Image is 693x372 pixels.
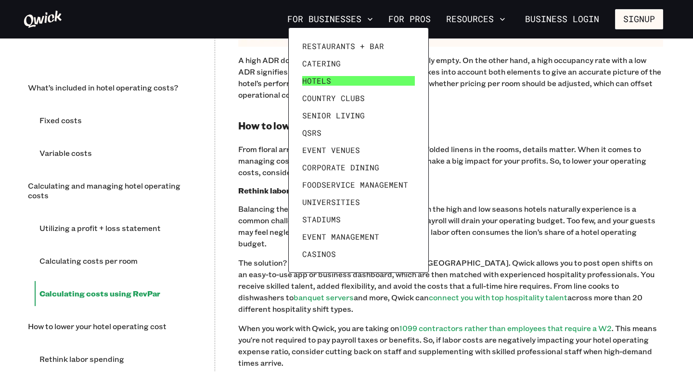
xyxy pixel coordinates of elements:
span: Foodservice Management [302,180,408,190]
span: Corporate Dining [302,163,379,172]
span: Senior Living [302,111,365,120]
span: QSRs [302,128,321,138]
span: Country Clubs [302,93,365,103]
span: Stadiums [302,215,341,224]
span: Restaurants + Bar [302,41,384,51]
span: Event Venues [302,145,360,155]
span: Universities [302,197,360,207]
span: Event Management [302,232,379,242]
span: Casinos [302,249,336,259]
span: Hotels [302,76,331,86]
span: Catering [302,59,341,68]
